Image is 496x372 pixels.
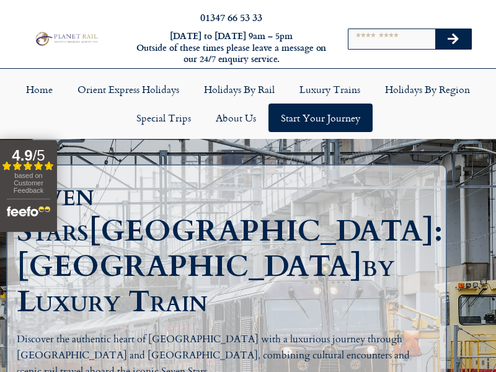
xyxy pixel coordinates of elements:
[200,10,262,24] a: 01347 66 53 33
[203,104,268,132] a: About Us
[435,29,471,49] button: Search
[124,104,203,132] a: Special Trips
[135,30,327,65] h6: [DATE] to [DATE] 9am – 5pm Outside of these times please leave a message on our 24/7 enquiry serv...
[192,75,287,104] a: Holidays by Rail
[17,246,394,322] span: by Luxury Train
[14,75,65,104] a: Home
[17,246,362,286] span: [GEOGRAPHIC_DATA]
[17,178,427,319] h1: Seven Stars
[373,75,482,104] a: Holidays by Region
[287,75,373,104] a: Luxury Trains
[89,211,443,251] span: [GEOGRAPHIC_DATA]:
[65,75,192,104] a: Orient Express Holidays
[268,104,373,132] a: Start your Journey
[33,30,99,46] img: Planet Rail Train Holidays Logo
[6,75,490,132] nav: Menu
